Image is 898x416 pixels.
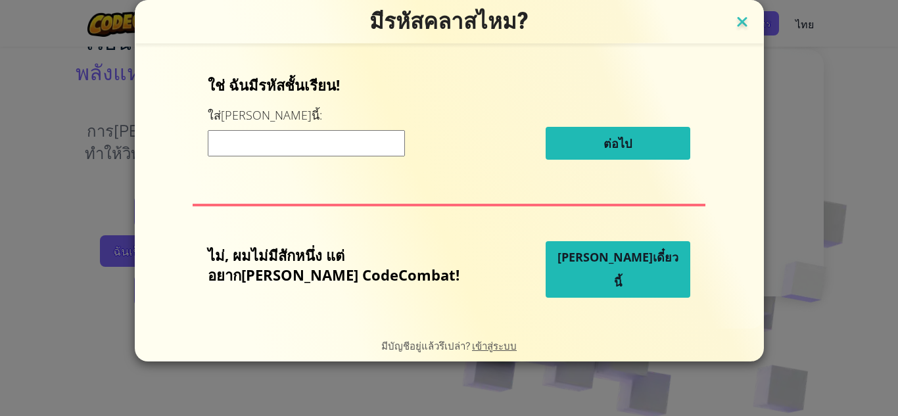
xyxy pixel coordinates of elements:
p: ไม่, ผมไม่มีสักหนึ่ง แต่อยาก[PERSON_NAME] CodeCombat! [208,245,480,285]
button: ต่อไป [546,127,690,160]
span: [PERSON_NAME]เดี๋ยวนี้ [557,249,678,290]
a: เข้าสู่ระบบ [472,339,517,352]
span: มีบัญชีอยู่แล้วรึเปล่า? [381,339,472,352]
span: ต่อไป [603,135,632,151]
label: ใส่[PERSON_NAME]นี้: [208,107,322,124]
button: [PERSON_NAME]เดี๋ยวนี้ [546,241,690,298]
span: มีรหัสคลาสไหม? [369,8,529,34]
img: close icon [734,13,751,33]
p: ใช่ ฉันมีรหัสชั้นเรียน! [208,75,690,95]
